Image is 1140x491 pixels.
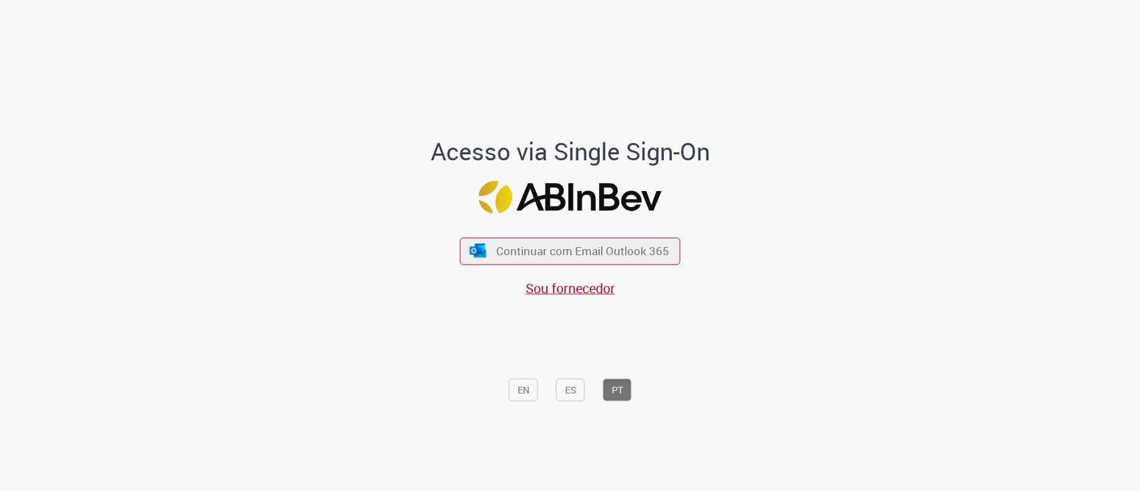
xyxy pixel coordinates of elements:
[603,379,632,401] button: PT
[385,138,755,165] h1: Acesso via Single Sign-On
[496,243,669,259] span: Continuar com Email Outlook 365
[468,244,487,258] img: ícone Azure/Microsoft 360
[460,237,681,265] button: ícone Azure/Microsoft 360 Continuar com Email Outlook 365
[509,379,538,401] button: EN
[526,279,615,297] a: Sou fornecedor
[479,181,662,214] img: Logo ABInBev
[556,379,585,401] button: ES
